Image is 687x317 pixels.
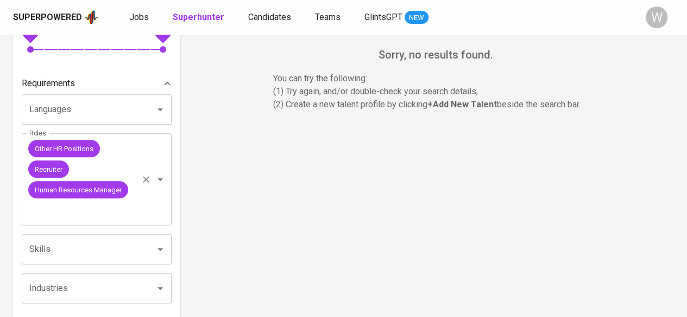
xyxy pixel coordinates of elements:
img: app logo [84,9,99,25]
a: Candidates [248,11,293,24]
div: Other HR Positions [28,140,100,157]
a: Superpoweredapp logo [13,9,99,25]
button: Clear [138,172,154,187]
a: GlintsGPT NEW [364,11,428,24]
span: Teams [315,12,341,22]
button: Open [153,242,168,257]
span: Candidates [248,12,291,22]
div: Requirements [22,73,172,94]
span: Human Resources Manager [28,185,128,195]
div: W [646,7,667,28]
span: Recruiter [28,164,69,174]
p: You can try the following : [273,72,599,85]
p: (1) Try again, and/or double-check your search details, [273,85,599,98]
button: Open [153,172,168,187]
a: Jobs [129,11,151,24]
button: Open [153,281,168,296]
div: Human Resources Manager [28,181,128,198]
button: Open [153,102,168,117]
a: Teams [315,11,343,24]
div: Superpowered [13,11,82,24]
b: Superhunter [173,12,224,22]
span: NEW [405,12,428,23]
p: (2) Create a new talent profile by clicking beside the search bar. [273,98,599,111]
span: Other HR Positions [28,144,100,154]
div: Recruiter [28,160,69,178]
a: Superhunter [173,11,226,24]
b: + Add New Talent [427,99,497,109]
p: Requirements [22,77,75,90]
h6: Sorry, no results found. [198,46,674,63]
span: Jobs [129,12,149,22]
span: GlintsGPT [364,12,402,22]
